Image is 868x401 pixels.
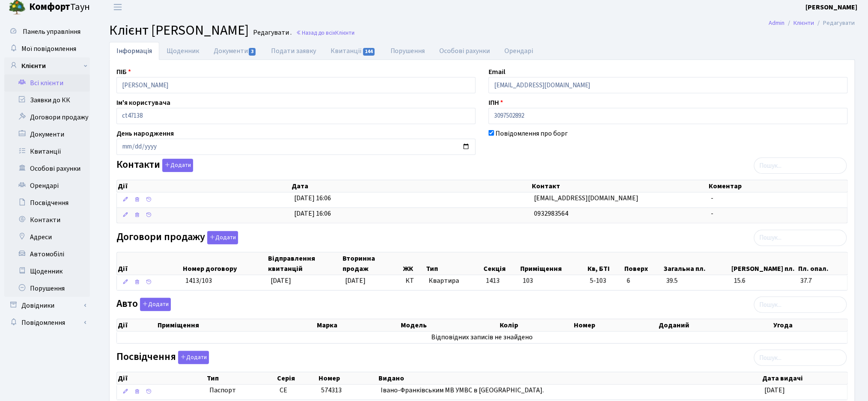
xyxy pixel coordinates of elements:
[294,209,331,218] span: [DATE] 16:06
[381,386,544,395] span: Івано-Франківським МВ УМВС в [GEOGRAPHIC_DATA].
[159,42,206,60] a: Щоденник
[4,229,90,246] a: Адреси
[316,319,400,331] th: Марка
[209,386,273,395] span: Паспорт
[4,177,90,194] a: Орендарі
[116,67,131,77] label: ПІБ
[116,98,170,108] label: Ім'я користувача
[814,18,855,28] li: Редагувати
[765,386,785,395] span: [DATE]
[117,332,847,343] td: Відповідних записів не знайдено
[185,276,212,285] span: 1413/103
[363,48,375,56] span: 144
[117,252,182,275] th: Дії
[205,229,238,244] a: Додати
[4,280,90,297] a: Порушення
[116,159,193,172] label: Контакти
[754,157,847,174] input: Пошук...
[109,21,249,40] span: Клієнт [PERSON_NAME]
[206,42,264,60] a: Документи
[756,14,868,32] nav: breadcrumb
[806,3,858,12] b: [PERSON_NAME]
[523,276,533,285] span: 103
[4,263,90,280] a: Щоденник
[345,276,366,285] span: [DATE]
[140,298,171,311] button: Авто
[176,350,209,365] a: Додати
[797,252,847,275] th: Пл. опал.
[534,209,569,218] span: 0932983564
[251,29,292,37] small: Редагувати .
[711,193,714,203] span: -
[489,67,505,77] label: Email
[658,319,773,331] th: Доданий
[708,180,848,192] th: Коментар
[495,128,568,139] label: Повідомлення про борг
[249,48,256,56] span: 3
[296,29,355,37] a: Назад до всіхКлієнти
[117,372,206,384] th: Дії
[157,319,316,331] th: Приміщення
[587,252,623,275] th: Кв, БТІ
[4,92,90,109] a: Заявки до КК
[383,42,433,60] a: Порушення
[499,319,573,331] th: Колір
[4,74,90,92] a: Всі клієнти
[117,319,157,331] th: Дії
[182,252,268,275] th: Номер договору
[754,297,847,313] input: Пошук...
[623,252,663,275] th: Поверх
[754,350,847,366] input: Пошук...
[4,23,90,40] a: Панель управління
[483,252,519,275] th: Секція
[117,180,291,192] th: Дії
[711,209,714,218] span: -
[116,128,174,139] label: День народження
[761,372,847,384] th: Дата видачі
[433,42,498,60] a: Особові рахунки
[4,211,90,229] a: Контакти
[178,351,209,364] button: Посвідчення
[754,230,847,246] input: Пошук...
[627,276,659,286] span: 6
[4,126,90,143] a: Документи
[277,372,318,384] th: Серія
[23,27,81,36] span: Панель управління
[531,180,708,192] th: Контакт
[573,319,658,331] th: Номер
[116,351,209,364] label: Посвідчення
[323,42,383,60] a: Квитанції
[806,2,858,12] a: [PERSON_NAME]
[794,18,814,27] a: Клієнти
[291,180,531,192] th: Дата
[4,143,90,160] a: Квитанції
[109,42,159,60] a: Інформація
[769,18,785,27] a: Admin
[406,276,422,286] span: КТ
[773,319,847,331] th: Угода
[426,252,483,275] th: Тип
[268,252,342,275] th: Відправлення квитанцій
[4,297,90,314] a: Довідники
[4,109,90,126] a: Договори продажу
[731,252,797,275] th: [PERSON_NAME] пл.
[294,193,331,203] span: [DATE] 16:06
[801,276,844,286] span: 37.7
[4,246,90,263] a: Автомобілі
[663,252,731,275] th: Загальна пл.
[4,194,90,211] a: Посвідчення
[206,372,277,384] th: Тип
[280,386,287,395] span: СЕ
[4,314,90,331] a: Повідомлення
[498,42,541,60] a: Орендарі
[342,252,402,275] th: Вторинна продаж
[207,231,238,244] button: Договори продажу
[378,372,761,384] th: Видано
[318,372,378,384] th: Номер
[489,98,503,108] label: ІПН
[486,276,500,285] span: 1413
[264,42,323,60] a: Подати заявку
[21,44,76,53] span: Мої повідомлення
[734,276,793,286] span: 15.6
[4,57,90,74] a: Клієнти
